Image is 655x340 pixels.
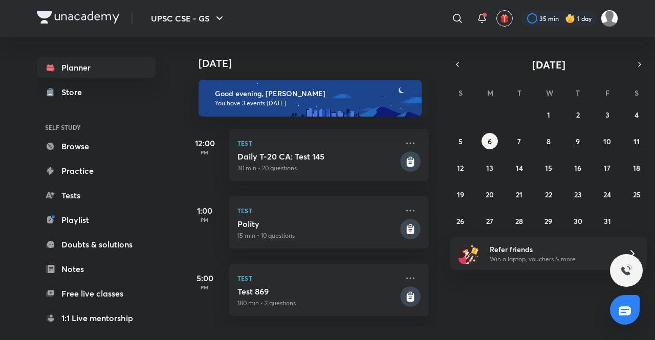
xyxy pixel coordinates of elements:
[37,57,156,78] a: Planner
[603,190,611,199] abbr: October 24, 2025
[490,255,616,264] p: Win a laptop, vouchers & more
[628,160,645,176] button: October 18, 2025
[37,259,156,279] a: Notes
[576,88,580,98] abbr: Thursday
[452,133,469,149] button: October 5, 2025
[482,160,498,176] button: October 13, 2025
[237,299,398,308] p: 180 min • 2 questions
[496,10,513,27] button: avatar
[237,286,398,297] h5: Test 869
[633,190,641,199] abbr: October 25, 2025
[37,11,119,26] a: Company Logo
[37,234,156,255] a: Doubts & solutions
[565,13,575,24] img: streak
[37,210,156,230] a: Playlist
[199,80,422,117] img: evening
[486,216,493,226] abbr: October 27, 2025
[540,133,557,149] button: October 8, 2025
[458,137,463,146] abbr: October 5, 2025
[574,163,581,173] abbr: October 16, 2025
[456,216,464,226] abbr: October 26, 2025
[628,133,645,149] button: October 11, 2025
[237,231,398,240] p: 15 min • 10 questions
[37,82,156,102] a: Store
[574,190,582,199] abbr: October 23, 2025
[215,99,412,107] p: You have 3 events [DATE]
[184,284,225,290] p: PM
[37,283,156,304] a: Free live classes
[599,213,616,229] button: October 31, 2025
[452,186,469,202] button: October 19, 2025
[517,137,521,146] abbr: October 7, 2025
[574,216,582,226] abbr: October 30, 2025
[601,10,618,27] img: Gaurav Chauhan
[511,186,528,202] button: October 21, 2025
[576,137,580,146] abbr: October 9, 2025
[540,213,557,229] button: October 29, 2025
[511,133,528,149] button: October 7, 2025
[486,190,494,199] abbr: October 20, 2025
[599,160,616,176] button: October 17, 2025
[184,149,225,155] p: PM
[545,190,552,199] abbr: October 22, 2025
[482,213,498,229] button: October 27, 2025
[452,213,469,229] button: October 26, 2025
[576,110,580,120] abbr: October 2, 2025
[184,217,225,223] p: PM
[237,205,398,217] p: Test
[457,190,464,199] abbr: October 19, 2025
[635,88,639,98] abbr: Saturday
[547,137,551,146] abbr: October 8, 2025
[570,133,586,149] button: October 9, 2025
[628,186,645,202] button: October 25, 2025
[545,163,552,173] abbr: October 15, 2025
[544,216,552,226] abbr: October 29, 2025
[570,160,586,176] button: October 16, 2025
[511,160,528,176] button: October 14, 2025
[237,151,398,162] h5: Daily T-20 CA: Test 145
[145,8,232,29] button: UPSC CSE - GS
[599,133,616,149] button: October 10, 2025
[465,57,632,72] button: [DATE]
[237,137,398,149] p: Test
[570,106,586,123] button: October 2, 2025
[546,88,553,98] abbr: Wednesday
[37,308,156,328] a: 1:1 Live mentorship
[488,137,492,146] abbr: October 6, 2025
[599,186,616,202] button: October 24, 2025
[635,110,639,120] abbr: October 4, 2025
[37,136,156,156] a: Browse
[452,160,469,176] button: October 12, 2025
[37,119,156,136] h6: SELF STUDY
[37,11,119,24] img: Company Logo
[540,160,557,176] button: October 15, 2025
[61,86,88,98] div: Store
[486,163,493,173] abbr: October 13, 2025
[634,137,640,146] abbr: October 11, 2025
[458,88,463,98] abbr: Sunday
[604,216,611,226] abbr: October 31, 2025
[237,272,398,284] p: Test
[628,106,645,123] button: October 4, 2025
[482,133,498,149] button: October 6, 2025
[511,213,528,229] button: October 28, 2025
[215,89,412,98] h6: Good evening, [PERSON_NAME]
[37,185,156,206] a: Tests
[633,163,640,173] abbr: October 18, 2025
[570,186,586,202] button: October 23, 2025
[532,58,565,72] span: [DATE]
[540,106,557,123] button: October 1, 2025
[516,190,522,199] abbr: October 21, 2025
[603,137,611,146] abbr: October 10, 2025
[517,88,521,98] abbr: Tuesday
[620,264,632,277] img: ttu
[199,57,439,70] h4: [DATE]
[605,88,609,98] abbr: Friday
[500,14,509,23] img: avatar
[604,163,610,173] abbr: October 17, 2025
[184,205,225,217] h5: 1:00
[457,163,464,173] abbr: October 12, 2025
[487,88,493,98] abbr: Monday
[184,272,225,284] h5: 5:00
[515,216,523,226] abbr: October 28, 2025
